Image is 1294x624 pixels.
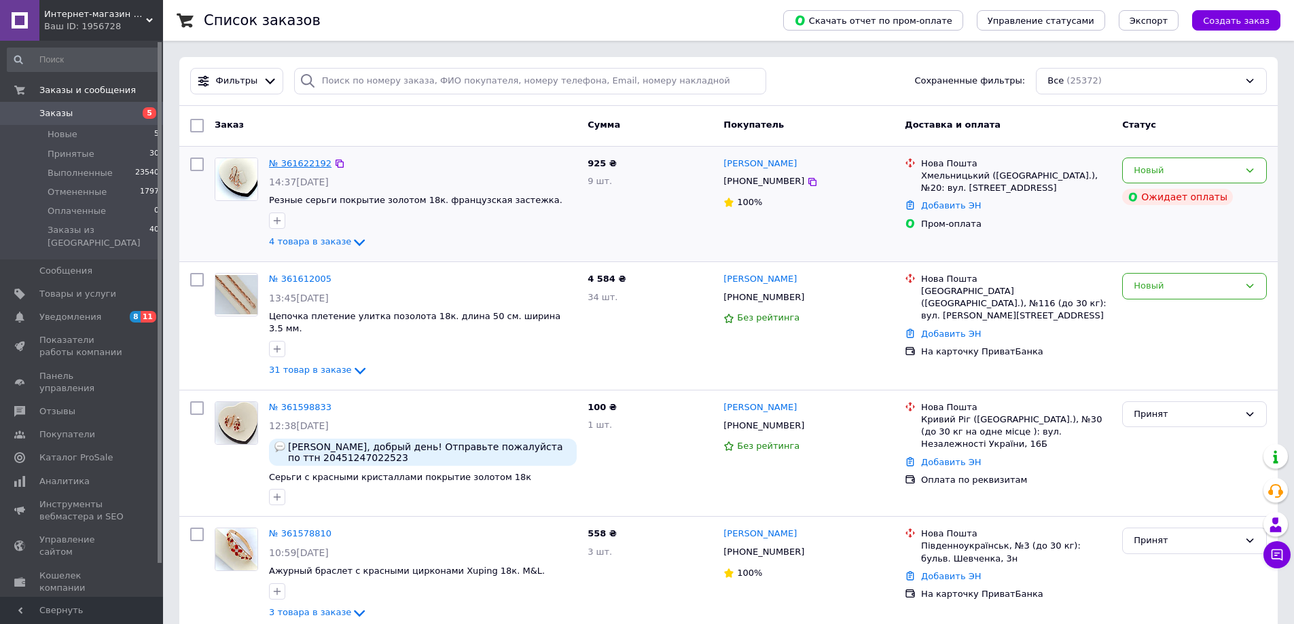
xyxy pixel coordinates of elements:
span: Заказы [39,107,73,120]
a: Фото товару [215,528,258,571]
span: Заказ [215,120,244,130]
span: 4 товара в заказе [269,237,351,247]
div: Принят [1134,534,1239,548]
div: Хмельницький ([GEOGRAPHIC_DATA].), №20: вул. [STREET_ADDRESS] [921,170,1111,194]
span: 925 ₴ [588,158,617,168]
span: Экспорт [1130,16,1168,26]
span: 100% [737,568,762,578]
span: Показатели работы компании [39,334,126,359]
img: Фото товару [215,528,257,570]
span: Доставка и оплата [905,120,1001,130]
span: Покупатели [39,428,95,441]
div: Новый [1134,164,1239,178]
span: Создать заказ [1203,16,1270,26]
a: Фото товару [215,401,258,445]
div: Нова Пошта [921,158,1111,170]
button: Создать заказ [1192,10,1280,31]
span: 40 [149,224,159,249]
a: Серьги с красными кристаллами покрытие золотом 18к [269,472,531,482]
span: Оплаченные [48,205,106,217]
div: Нова Пошта [921,528,1111,540]
span: [PHONE_NUMBER] [723,420,804,430]
span: Интернет-магазин "ЮЛИЯ" [44,8,146,20]
div: Нова Пошта [921,273,1111,285]
a: [PERSON_NAME] [723,401,797,414]
span: [PHONE_NUMBER] [723,176,804,186]
a: Добавить ЭН [921,457,981,467]
a: Добавить ЭН [921,329,981,339]
img: Фото товару [215,402,257,444]
div: Новый [1134,279,1239,293]
span: Инструменты вебмастера и SEO [39,498,126,523]
span: Управление статусами [988,16,1094,26]
span: Выполненные [48,167,113,179]
span: Отмененные [48,186,107,198]
a: Ажурный браслет с красными цирконами Xuping 18к. M&L. [269,566,545,576]
div: Оплата по реквизитам [921,474,1111,486]
span: 13:45[DATE] [269,293,329,304]
div: На карточку ПриватБанка [921,588,1111,600]
span: 100% [737,197,762,207]
button: Скачать отчет по пром-оплате [783,10,963,31]
span: 9 шт. [588,176,612,186]
img: Фото товару [215,275,257,314]
button: Чат с покупателем [1263,541,1291,568]
span: Каталог ProSale [39,452,113,464]
span: Фильтры [216,75,258,88]
span: Без рейтинга [737,312,799,323]
div: Кривий Ріг ([GEOGRAPHIC_DATA].), №30 (до 30 кг на одне місце ): вул. Незалежності України, 16Б [921,414,1111,451]
span: [PERSON_NAME], добрый день! Отправьте пожалуйста по ттн 20451247022523 [288,441,571,463]
span: Принятые [48,148,94,160]
span: Кошелек компании [39,570,126,594]
span: 34 шт. [588,292,617,302]
span: Отзывы [39,405,75,418]
span: 31 товар в заказе [269,365,352,375]
span: 5 [154,128,159,141]
div: Південноукраїнськ, №3 (до 30 кг): бульв. Шевченка, 3н [921,540,1111,564]
span: [PHONE_NUMBER] [723,292,804,302]
a: [PERSON_NAME] [723,273,797,286]
span: Сумма [588,120,620,130]
span: Статус [1122,120,1156,130]
button: Экспорт [1119,10,1179,31]
a: Фото товару [215,273,258,316]
div: Пром-оплата [921,218,1111,230]
a: № 361612005 [269,274,331,284]
a: № 361578810 [269,528,331,538]
span: 12:38[DATE] [269,420,329,431]
span: 23540 [135,167,159,179]
span: 3 шт. [588,547,612,557]
span: 100 ₴ [588,402,617,412]
span: 1797 [140,186,159,198]
a: 3 товара в заказе [269,607,367,617]
div: Ваш ID: 1956728 [44,20,163,33]
a: 31 товар в заказе [269,365,368,375]
button: Управление статусами [977,10,1105,31]
span: 10:59[DATE] [269,547,329,558]
h1: Список заказов [204,12,321,29]
span: 0 [154,205,159,217]
a: Создать заказ [1179,15,1280,25]
span: Товары и услуги [39,288,116,300]
a: [PERSON_NAME] [723,158,797,170]
span: 14:37[DATE] [269,177,329,187]
span: Сохраненные фильтры: [914,75,1025,88]
span: Панель управления [39,370,126,394]
span: Заказы и сообщения [39,84,136,96]
span: Все [1047,75,1064,88]
a: Фото товару [215,158,258,201]
img: :speech_balloon: [274,441,285,452]
span: [PHONE_NUMBER] [723,547,804,557]
div: Нова Пошта [921,401,1111,414]
a: № 361598833 [269,402,331,412]
input: Поиск по номеру заказа, ФИО покупателя, номеру телефона, Email, номеру накладной [294,68,767,94]
div: Принят [1134,407,1239,422]
a: Цепочка плетение улитка позолота 18к. длина 50 см. ширина 3.5 мм. [269,311,560,334]
span: Новые [48,128,77,141]
a: № 361622192 [269,158,331,168]
a: Резные серьги покрытие золотом 18к. французская застежка. [269,195,562,205]
span: Скачать отчет по пром-оплате [794,14,952,26]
